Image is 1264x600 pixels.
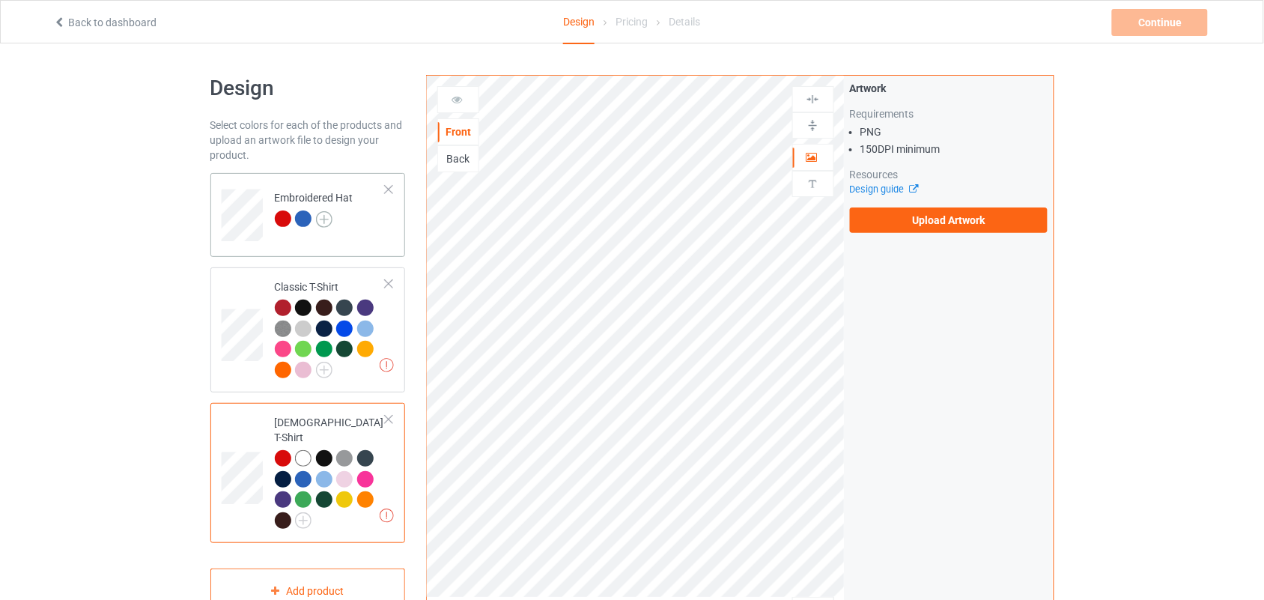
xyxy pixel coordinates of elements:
[860,124,1048,139] li: PNG
[616,1,648,43] div: Pricing
[210,173,406,257] div: Embroidered Hat
[438,151,478,166] div: Back
[850,167,1048,182] div: Resources
[316,211,332,228] img: svg+xml;base64,PD94bWwgdmVyc2lvbj0iMS4wIiBlbmNvZGluZz0iVVRGLTgiPz4KPHN2ZyB3aWR0aD0iMjJweCIgaGVpZ2...
[380,358,394,372] img: exclamation icon
[850,106,1048,121] div: Requirements
[210,267,406,393] div: Classic T-Shirt
[806,92,820,106] img: svg%3E%0A
[438,124,478,139] div: Front
[53,16,157,28] a: Back to dashboard
[860,142,1048,157] li: 150 DPI minimum
[380,509,394,523] img: exclamation icon
[316,362,332,378] img: svg+xml;base64,PD94bWwgdmVyc2lvbj0iMS4wIiBlbmNvZGluZz0iVVRGLTgiPz4KPHN2ZyB3aWR0aD0iMjJweCIgaGVpZ2...
[850,207,1048,233] label: Upload Artwork
[275,321,291,337] img: heather_texture.png
[850,81,1048,96] div: Artwork
[275,415,386,527] div: [DEMOGRAPHIC_DATA] T-Shirt
[275,190,353,226] div: Embroidered Hat
[295,512,312,529] img: svg+xml;base64,PD94bWwgdmVyc2lvbj0iMS4wIiBlbmNvZGluZz0iVVRGLTgiPz4KPHN2ZyB3aWR0aD0iMjJweCIgaGVpZ2...
[210,75,406,102] h1: Design
[275,279,386,377] div: Classic T-Shirt
[850,184,918,195] a: Design guide
[563,1,595,44] div: Design
[806,177,820,191] img: svg%3E%0A
[806,118,820,133] img: svg%3E%0A
[669,1,701,43] div: Details
[210,118,406,163] div: Select colors for each of the products and upload an artwork file to design your product.
[210,403,406,543] div: [DEMOGRAPHIC_DATA] T-Shirt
